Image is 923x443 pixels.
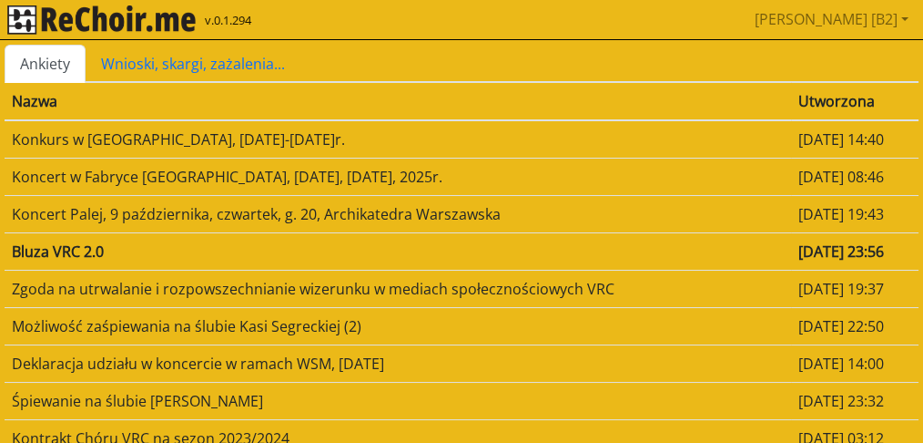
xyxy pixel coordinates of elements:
[791,232,918,270] td: [DATE] 23:56
[5,345,791,382] td: Deklaracja udziału w koncercie w ramach WSM, [DATE]
[791,120,918,159] td: [DATE] 14:40
[791,307,918,345] td: [DATE] 22:50
[5,120,791,159] td: Konkurs w [GEOGRAPHIC_DATA], [DATE]-[DATE]r.
[5,45,86,83] a: Ankiety
[791,158,918,195] td: [DATE] 08:46
[5,158,791,195] td: Koncert w Fabryce [GEOGRAPHIC_DATA], [DATE], [DATE], 2025r.
[12,90,784,112] div: Nazwa
[7,5,196,35] img: rekłajer mi
[791,382,918,419] td: [DATE] 23:32
[5,382,791,419] td: Śpiewanie na ślubie [PERSON_NAME]
[5,307,791,345] td: Możliwość zaśpiewania na ślubie Kasi Segreckiej (2)
[791,270,918,307] td: [DATE] 19:37
[5,270,791,307] td: Zgoda na utrwalanie i rozpowszechnianie wizerunku w mediach społecznościowych VRC
[791,195,918,232] td: [DATE] 19:43
[798,90,911,112] div: Utworzona
[747,1,916,37] a: [PERSON_NAME] [B2]
[86,45,300,83] a: Wnioski, skargi, zażalenia...
[205,12,251,30] span: v.0.1.294
[791,345,918,382] td: [DATE] 14:00
[5,195,791,232] td: Koncert Palej, 9 października, czwartek, g. 20, Archikatedra Warszawska
[5,232,791,270] td: Bluza VRC 2.0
